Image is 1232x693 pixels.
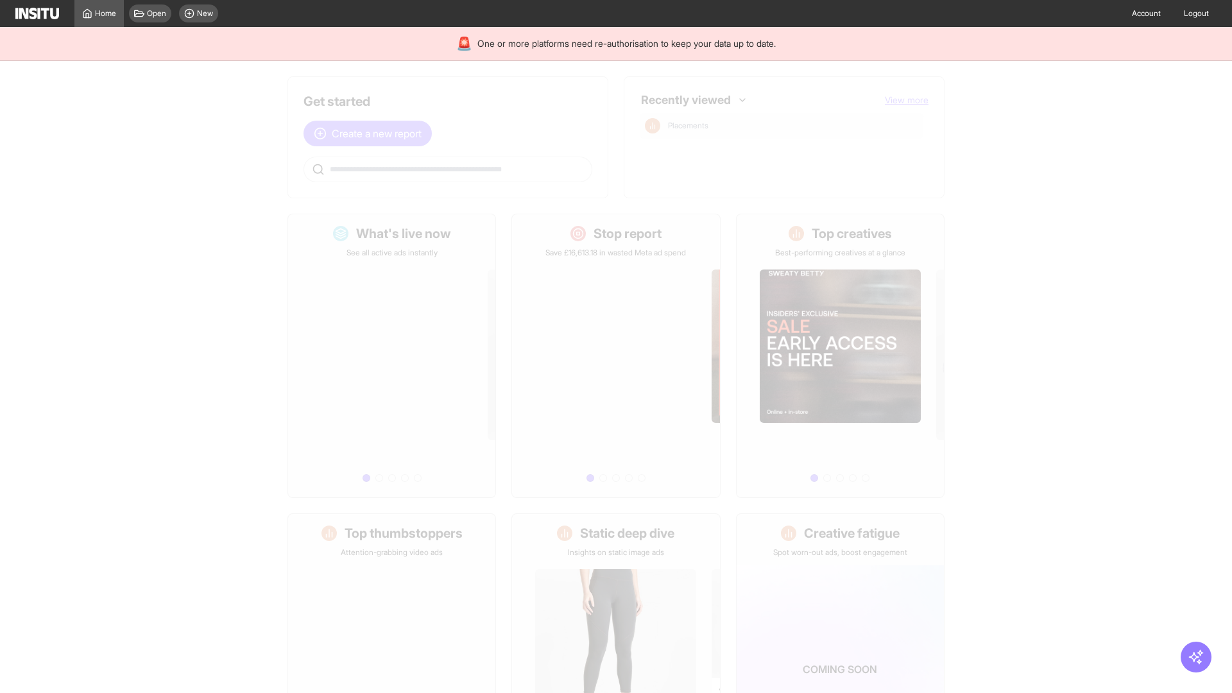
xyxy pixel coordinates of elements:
span: New [197,8,213,19]
img: Logo [15,8,59,19]
span: One or more platforms need re-authorisation to keep your data up to date. [477,37,776,50]
span: Home [95,8,116,19]
div: 🚨 [456,35,472,53]
span: Open [147,8,166,19]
